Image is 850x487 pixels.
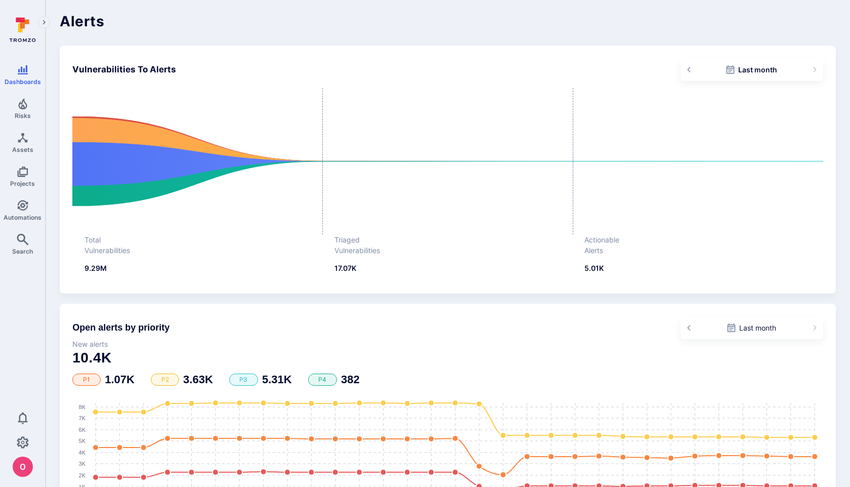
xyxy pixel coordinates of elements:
text: 8K [79,404,86,410]
span: Search [12,248,33,255]
span: Dashboards [5,78,41,86]
text: 6K [79,427,86,433]
h1: total value [72,349,823,367]
span: 5.31K [262,373,292,386]
span: Projects [10,180,35,187]
h3: value [341,374,360,386]
text: 7K [79,415,86,421]
text: 5K [79,438,86,444]
span: New alerts [72,339,823,349]
button: Expand navigation menu [38,16,50,28]
i: Expand navigation menu [40,18,48,27]
div: oleg malkov [13,457,33,477]
h3: value [262,374,292,386]
span: P3 [229,374,258,386]
div: Last month [699,322,805,333]
h4: Open alerts by priority [72,321,169,334]
span: P2 [151,374,179,386]
span: Automations [4,214,41,221]
span: Assets [12,146,33,153]
div: Last month [699,64,805,75]
span: P4 [308,374,337,386]
h3: value [105,374,135,386]
span: P1 [72,374,101,386]
h3: value [183,374,213,386]
span: 1.07K [105,373,135,386]
text: 2K [79,472,86,478]
text: 3K [79,461,86,467]
span: 382 [341,373,360,386]
text: 4K [79,450,86,456]
span: 10.4K [72,350,112,366]
h1: Alerts [60,14,836,28]
span: Risks [15,112,31,119]
span: 3.63K [183,373,213,386]
img: ACg8ocJcCe-YbLxGm5tc0PuNRxmgP8aEm0RBXn6duO8aeMVK9zjHhw=s96-c [13,457,33,477]
h3: Vulnerabilities To Alerts [72,63,176,76]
